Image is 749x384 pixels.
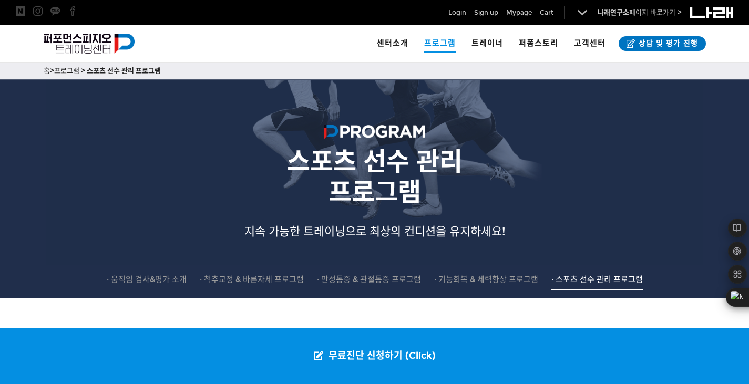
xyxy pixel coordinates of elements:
a: Mypage [506,7,532,18]
a: · 기능회복 & 체력향상 프로그램 [434,273,538,289]
a: 고객센터 [566,25,613,62]
a: Login [448,7,466,18]
span: · 척추교정 & 바른자세 프로그램 [200,275,304,284]
strong: 나래연구소 [598,8,629,17]
a: 상담 및 평가 진행 [619,36,706,51]
span: 상담 및 평가 진행 [635,38,698,49]
span: · 만성통증 & 관절통증 프로그램 [317,275,421,284]
strong: 스포츠 선수 관리 [287,146,463,177]
span: · 기능회복 & 체력향상 프로그램 [434,275,538,284]
a: 스포츠 선수 관리 프로그램 [87,67,161,75]
span: · 스포츠 선수 관리 프로그램 [551,275,643,284]
p: > > [44,65,706,77]
span: 센터소개 [377,38,408,48]
span: · 움직임 검사&평가 소개 [107,275,187,284]
img: PROGRAM [324,125,425,143]
span: 트레이너 [471,38,503,48]
a: Cart [540,7,553,18]
a: Sign up [474,7,498,18]
a: · 스포츠 선수 관리 프로그램 [551,273,643,290]
strong: 프로그램 [329,177,421,207]
a: 센터소개 [369,25,416,62]
a: 무료진단 신청하기 (Click) [303,328,446,384]
span: 지속 가능한 트레이닝으로 최상의 컨디션을 유지하세요! [244,224,505,238]
a: · 만성통증 & 관절통증 프로그램 [317,273,421,289]
a: 나래연구소페이지 바로가기 > [598,8,682,17]
a: 프로그램 [416,25,464,62]
span: 고객센터 [574,38,606,48]
a: · 움직임 검사&평가 소개 [107,273,187,289]
a: 홈 [44,67,50,75]
span: 퍼폼스토리 [519,38,558,48]
a: 퍼폼스토리 [511,25,566,62]
span: 프로그램 [424,33,456,53]
a: · 척추교정 & 바른자세 프로그램 [200,273,304,289]
a: 트레이너 [464,25,511,62]
a: 프로그램 [54,67,79,75]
